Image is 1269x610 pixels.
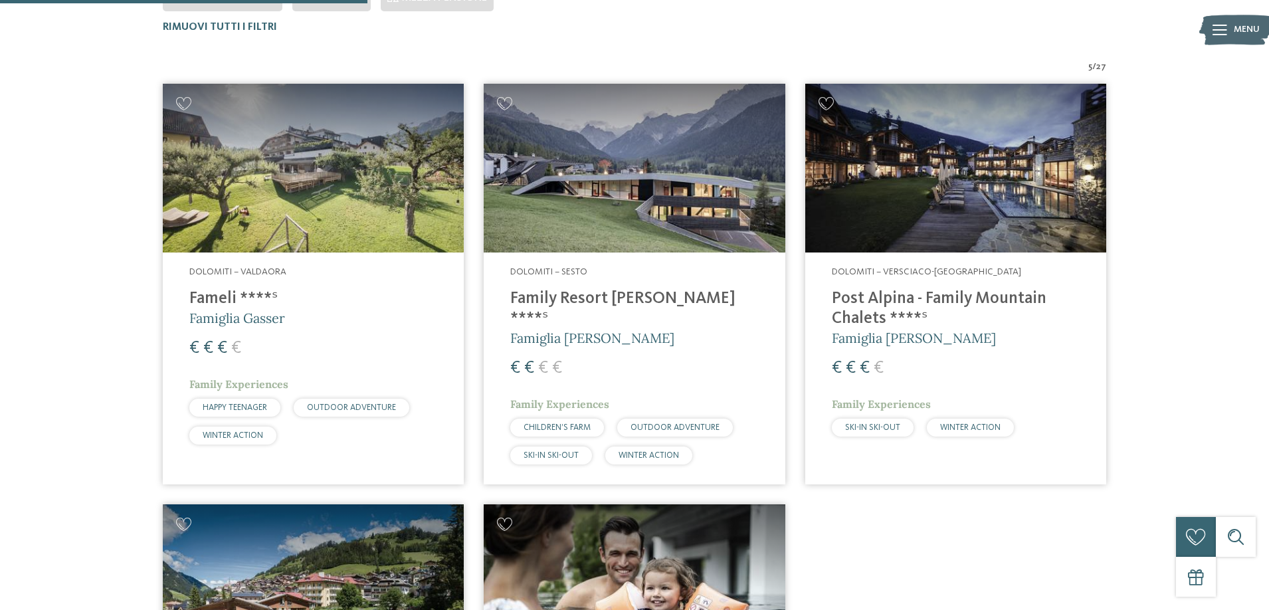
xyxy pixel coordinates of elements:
[805,84,1106,484] a: Cercate un hotel per famiglie? Qui troverete solo i migliori! Dolomiti – Versciaco-[GEOGRAPHIC_DA...
[307,403,396,412] span: OUTDOOR ADVENTURE
[832,330,996,346] span: Famiglia [PERSON_NAME]
[203,340,213,357] span: €
[163,84,464,253] img: Cercate un hotel per famiglie? Qui troverete solo i migliori!
[217,340,227,357] span: €
[203,403,267,412] span: HAPPY TEENAGER
[163,84,464,484] a: Cercate un hotel per famiglie? Qui troverete solo i migliori! Dolomiti – Valdaora Fameli ****ˢ Fa...
[510,289,758,329] h4: Family Resort [PERSON_NAME] ****ˢ
[874,359,884,377] span: €
[832,359,842,377] span: €
[510,359,520,377] span: €
[524,423,591,432] span: CHILDREN’S FARM
[552,359,562,377] span: €
[538,359,548,377] span: €
[524,359,534,377] span: €
[832,267,1021,276] span: Dolomiti – Versciaco-[GEOGRAPHIC_DATA]
[631,423,720,432] span: OUTDOOR ADVENTURE
[163,22,277,33] span: Rimuovi tutti i filtri
[832,289,1080,329] h4: Post Alpina - Family Mountain Chalets ****ˢ
[524,451,579,460] span: SKI-IN SKI-OUT
[510,267,587,276] span: Dolomiti – Sesto
[510,397,609,411] span: Family Experiences
[860,359,870,377] span: €
[845,423,900,432] span: SKI-IN SKI-OUT
[846,359,856,377] span: €
[203,431,263,440] span: WINTER ACTION
[805,84,1106,253] img: Post Alpina - Family Mountain Chalets ****ˢ
[484,84,785,253] img: Family Resort Rainer ****ˢ
[189,377,288,391] span: Family Experiences
[1096,60,1106,74] span: 27
[231,340,241,357] span: €
[940,423,1001,432] span: WINTER ACTION
[832,397,931,411] span: Family Experiences
[619,451,679,460] span: WINTER ACTION
[484,84,785,484] a: Cercate un hotel per famiglie? Qui troverete solo i migliori! Dolomiti – Sesto Family Resort [PER...
[1092,60,1096,74] span: /
[510,330,674,346] span: Famiglia [PERSON_NAME]
[189,267,286,276] span: Dolomiti – Valdaora
[1088,60,1092,74] span: 5
[189,340,199,357] span: €
[189,310,285,326] span: Famiglia Gasser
